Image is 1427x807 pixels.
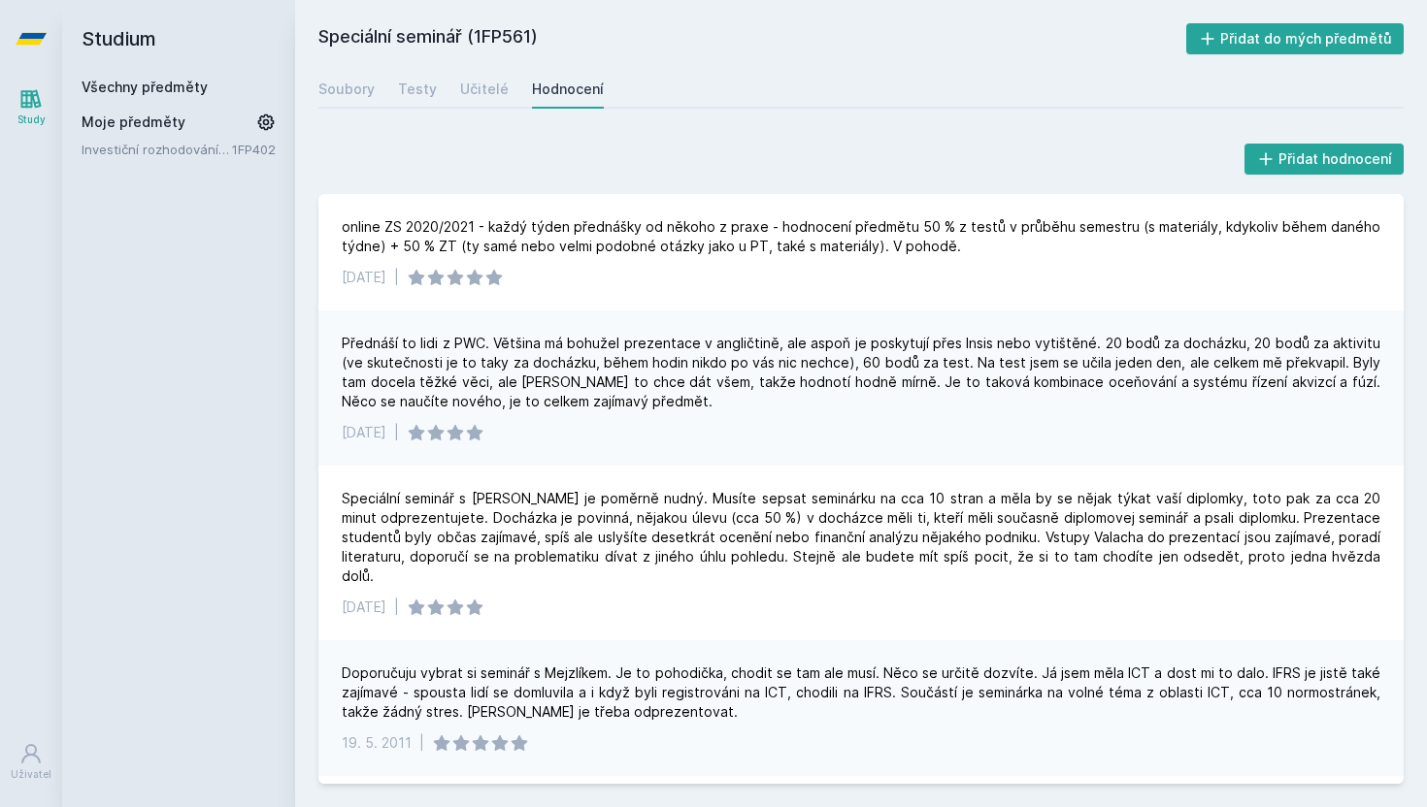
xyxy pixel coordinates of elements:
div: | [419,733,424,753]
div: Speciální seminář s [PERSON_NAME] je poměrně nudný. Musíte sepsat seminárku na cca 10 stran a měl... [342,489,1380,586]
a: Investiční rozhodování a dlouhodobé financování [82,140,232,159]
div: | [394,268,399,287]
a: Hodnocení [532,70,604,109]
div: Study [17,113,46,127]
a: Učitelé [460,70,509,109]
div: Učitelé [460,80,509,99]
div: | [394,423,399,442]
div: [DATE] [342,268,386,287]
a: Všechny předměty [82,79,208,95]
div: Doporučuju vybrat si seminář s Mejzlíkem. Je to pohodička, chodit se tam ale musí. Něco se určitě... [342,663,1380,722]
div: Přednáší to lidi z PWC. Většina má bohužel prezentace v angličtině, ale aspoň je poskytují přes I... [342,334,1380,411]
a: 1FP402 [232,142,276,157]
div: 19. 5. 2011 [342,733,412,753]
span: Moje předměty [82,113,185,132]
button: Přidat hodnocení [1244,144,1405,175]
a: Soubory [318,70,375,109]
a: Testy [398,70,437,109]
button: Přidat do mých předmětů [1186,23,1405,54]
div: Testy [398,80,437,99]
a: Study [4,78,58,137]
div: online ZS 2020/2021 - každý týden přednášky od někoho z praxe - hodnocení předmětu 50 % z testů v... [342,217,1380,256]
div: [DATE] [342,597,386,617]
a: Uživatel [4,732,58,791]
div: Soubory [318,80,375,99]
div: | [394,597,399,617]
div: Uživatel [11,767,51,782]
div: [DATE] [342,423,386,442]
div: Hodnocení [532,80,604,99]
h2: Speciální seminář (1FP561) [318,23,1186,54]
